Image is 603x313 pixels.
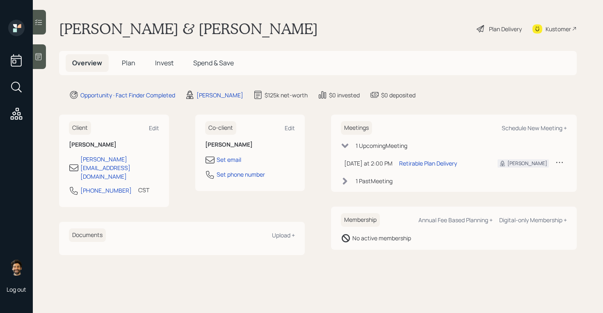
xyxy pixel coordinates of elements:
[149,124,159,132] div: Edit
[205,141,295,148] h6: [PERSON_NAME]
[59,20,318,38] h1: [PERSON_NAME] & [PERSON_NAME]
[72,58,102,67] span: Overview
[499,216,567,224] div: Digital-only Membership +
[418,216,493,224] div: Annual Fee Based Planning +
[381,91,416,99] div: $0 deposited
[329,91,360,99] div: $0 invested
[69,121,91,135] h6: Client
[502,124,567,132] div: Schedule New Meeting +
[193,58,234,67] span: Spend & Save
[80,155,159,181] div: [PERSON_NAME][EMAIL_ADDRESS][DOMAIN_NAME]
[356,177,393,185] div: 1 Past Meeting
[341,213,380,227] h6: Membership
[138,186,149,194] div: CST
[69,228,106,242] h6: Documents
[155,58,174,67] span: Invest
[80,91,175,99] div: Opportunity · Fact Finder Completed
[352,234,411,242] div: No active membership
[122,58,135,67] span: Plan
[217,170,265,179] div: Set phone number
[344,159,393,168] div: [DATE] at 2:00 PM
[69,141,159,148] h6: [PERSON_NAME]
[272,231,295,239] div: Upload +
[356,141,407,150] div: 1 Upcoming Meeting
[265,91,308,99] div: $125k net-worth
[285,124,295,132] div: Edit
[196,91,243,99] div: [PERSON_NAME]
[399,159,457,168] div: Retirable Plan Delivery
[489,25,522,33] div: Plan Delivery
[7,285,26,293] div: Log out
[217,155,241,164] div: Set email
[205,121,236,135] h6: Co-client
[8,259,25,276] img: eric-schwartz-headshot.png
[341,121,372,135] h6: Meetings
[80,186,132,195] div: [PHONE_NUMBER]
[507,160,547,167] div: [PERSON_NAME]
[546,25,571,33] div: Kustomer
